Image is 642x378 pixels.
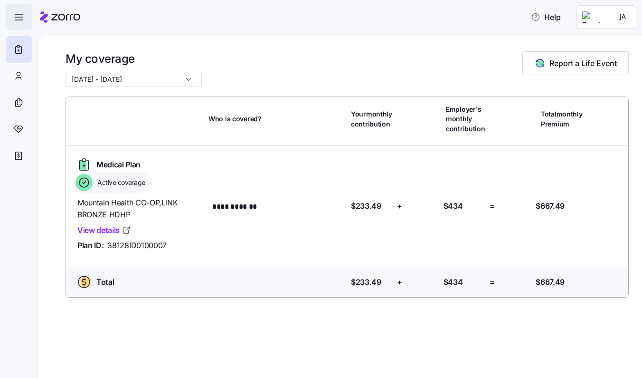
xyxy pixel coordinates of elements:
[536,276,565,288] span: $667.49
[96,159,141,171] span: Medical Plan
[541,109,583,129] span: Total monthly Premium
[77,224,131,236] a: View details
[522,51,629,75] button: Report a Life Event
[107,240,167,252] span: 38128ID0100007
[397,200,402,212] span: +
[351,276,381,288] span: $233.49
[549,58,617,69] span: Report a Life Event
[351,109,392,129] span: Your monthly contribution
[444,276,463,288] span: $434
[66,51,202,66] h1: My coverage
[490,200,495,212] span: =
[94,178,145,187] span: Active coverage
[208,114,262,124] span: Who is covered?
[490,276,495,288] span: =
[77,240,104,252] span: Plan ID:
[536,200,565,212] span: $667.49
[615,10,630,25] img: c4d3d487c9e10b8cc10e084df370a1a2
[582,11,601,23] img: Employer logo
[96,276,114,288] span: Total
[77,197,201,221] span: Mountain Health CO-OP , LINK BRONZE HDHP
[531,11,561,23] span: Help
[446,105,486,134] span: Employer's monthly contribution
[523,8,568,27] button: Help
[397,276,402,288] span: +
[351,200,381,212] span: $233.49
[444,200,463,212] span: $434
